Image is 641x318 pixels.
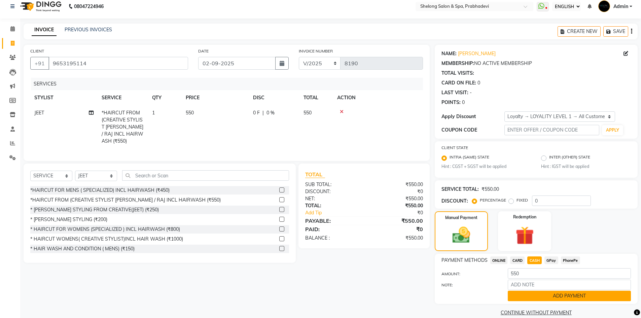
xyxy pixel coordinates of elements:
label: INTER (OTHER) STATE [549,154,590,162]
button: APPLY [602,125,623,135]
div: *HAIRCUT FOR MENS ( SPECIALIZED) INCL HAIRWASH (₹450) [30,187,170,194]
div: POINTS: [441,99,461,106]
button: ADD PAYMENT [508,291,631,301]
img: _gift.svg [510,224,540,247]
span: 0 F [253,109,260,116]
div: ₹550.00 [364,235,428,242]
span: CARD [510,256,525,264]
div: TOTAL VISITS: [441,70,474,77]
label: INTRA (SAME) STATE [450,154,489,162]
span: TOTAL [305,171,325,178]
label: PERCENTAGE [480,197,506,203]
button: CREATE NEW [558,26,601,37]
span: 1 [152,110,155,116]
div: ₹550.00 [364,217,428,225]
div: SERVICE TOTAL: [441,186,479,193]
div: PAYABLE: [300,217,364,225]
input: ADD NOTE [508,280,631,290]
div: NO ACTIVE MEMBERSHIP [441,60,631,67]
button: +91 [30,57,49,70]
div: DISCOUNT: [441,198,468,205]
div: ₹550.00 [364,195,428,202]
label: Redemption [513,214,536,220]
th: PRICE [182,90,249,105]
div: CARD ON FILE: [441,79,476,86]
div: *HAIRCUT FROM (CREATIVE STYLIST [PERSON_NAME] / RAJ INCL HAIRWASH (₹550) [30,197,221,204]
th: ACTION [333,90,423,105]
label: AMOUNT: [436,271,503,277]
a: INVOICE [32,24,57,36]
div: * HAIRCUT FOR WOMENS (SPECIALIZED ) INCL HAIRWASH (₹800) [30,226,180,233]
div: ₹550.00 [482,186,499,193]
div: 0 [477,79,480,86]
span: CASH [527,256,542,264]
span: PAYMENT METHODS [441,257,488,264]
div: BALANCE : [300,235,364,242]
div: MEMBERSHIP: [441,60,474,67]
a: CONTINUE WITHOUT PAYMENT [436,309,636,316]
span: ONLINE [490,256,508,264]
div: PAID: [300,225,364,233]
th: TOTAL [299,90,333,105]
a: Add Tip [300,209,375,216]
div: SERVICES [31,78,428,90]
label: CLIENT STATE [441,145,468,151]
input: Search or Scan [122,170,289,181]
div: ₹0 [375,209,428,216]
a: PREVIOUS INVOICES [65,27,112,33]
div: COUPON CODE [441,127,505,134]
label: FIXED [517,197,528,203]
input: ENTER OFFER / COUPON CODE [504,125,599,135]
th: STYLIST [30,90,98,105]
div: * [PERSON_NAME] STYLING FROM CREATIVE(JEET) (₹250) [30,206,159,213]
span: 0 % [266,109,275,116]
label: Manual Payment [445,215,477,221]
div: Apply Discount [441,113,505,120]
small: Hint : CGST + SGST will be applied [441,164,531,170]
img: _cash.svg [447,225,476,245]
div: NAME: [441,50,457,57]
div: 0 [462,99,465,106]
div: LAST VISIT: [441,89,468,96]
a: [PERSON_NAME] [458,50,496,57]
small: Hint : IGST will be applied [541,164,631,170]
div: TOTAL: [300,202,364,209]
label: INVOICE NUMBER [299,48,333,54]
input: SEARCH BY NAME/MOBILE/EMAIL/CODE [48,57,188,70]
button: SAVE [603,26,628,37]
div: DISCOUNT: [300,188,364,195]
div: ₹0 [364,225,428,233]
div: ₹550.00 [364,181,428,188]
div: NET: [300,195,364,202]
div: * HAIRCUT WOMENS( CREATIVE STYLIST)INCL HAIR WASH (₹1000) [30,236,183,243]
div: SUB TOTAL: [300,181,364,188]
span: GPay [544,256,558,264]
div: - [470,89,472,96]
th: DISC [249,90,299,105]
div: ₹550.00 [364,202,428,209]
th: QTY [148,90,182,105]
span: Admin [613,3,628,10]
div: ₹0 [364,188,428,195]
span: *HAIRCUT FROM (CREATIVE STYLIST [PERSON_NAME] / RAJ INCL HAIRWASH (₹550) [102,110,143,144]
img: Admin [598,0,610,12]
label: NOTE: [436,282,503,288]
th: SERVICE [98,90,148,105]
span: | [262,109,264,116]
div: * [PERSON_NAME] STYLING (₹200) [30,216,107,223]
input: AMOUNT [508,268,631,279]
span: JEET [34,110,44,116]
span: 550 [186,110,194,116]
span: 550 [304,110,312,116]
div: * HAIR WASH AND CONDITION ( MENS) (₹150) [30,245,135,252]
label: CLIENT [30,48,44,54]
label: DATE [198,48,209,54]
span: PhonePe [561,256,580,264]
